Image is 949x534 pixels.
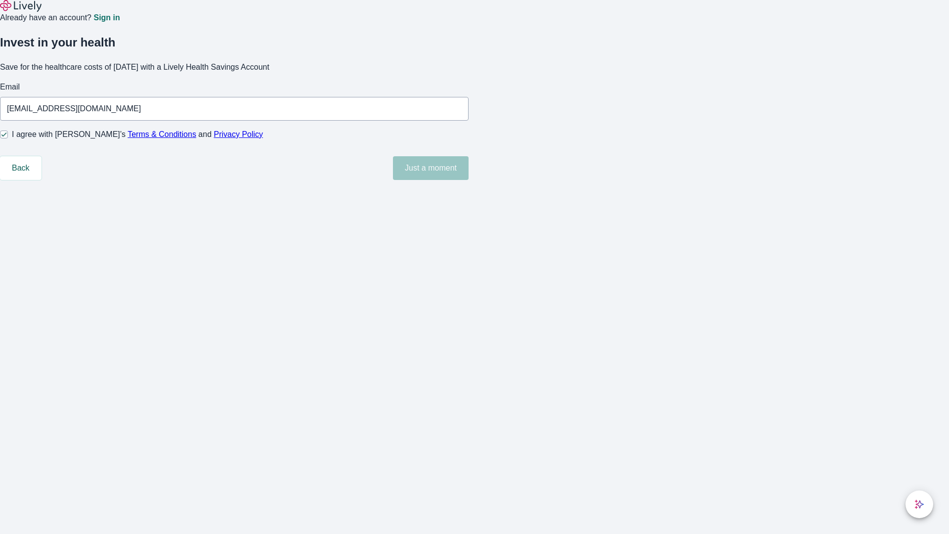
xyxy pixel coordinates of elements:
a: Privacy Policy [214,130,263,138]
button: chat [906,490,933,518]
span: I agree with [PERSON_NAME]’s and [12,129,263,140]
a: Sign in [93,14,120,22]
svg: Lively AI Assistant [914,499,924,509]
a: Terms & Conditions [128,130,196,138]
